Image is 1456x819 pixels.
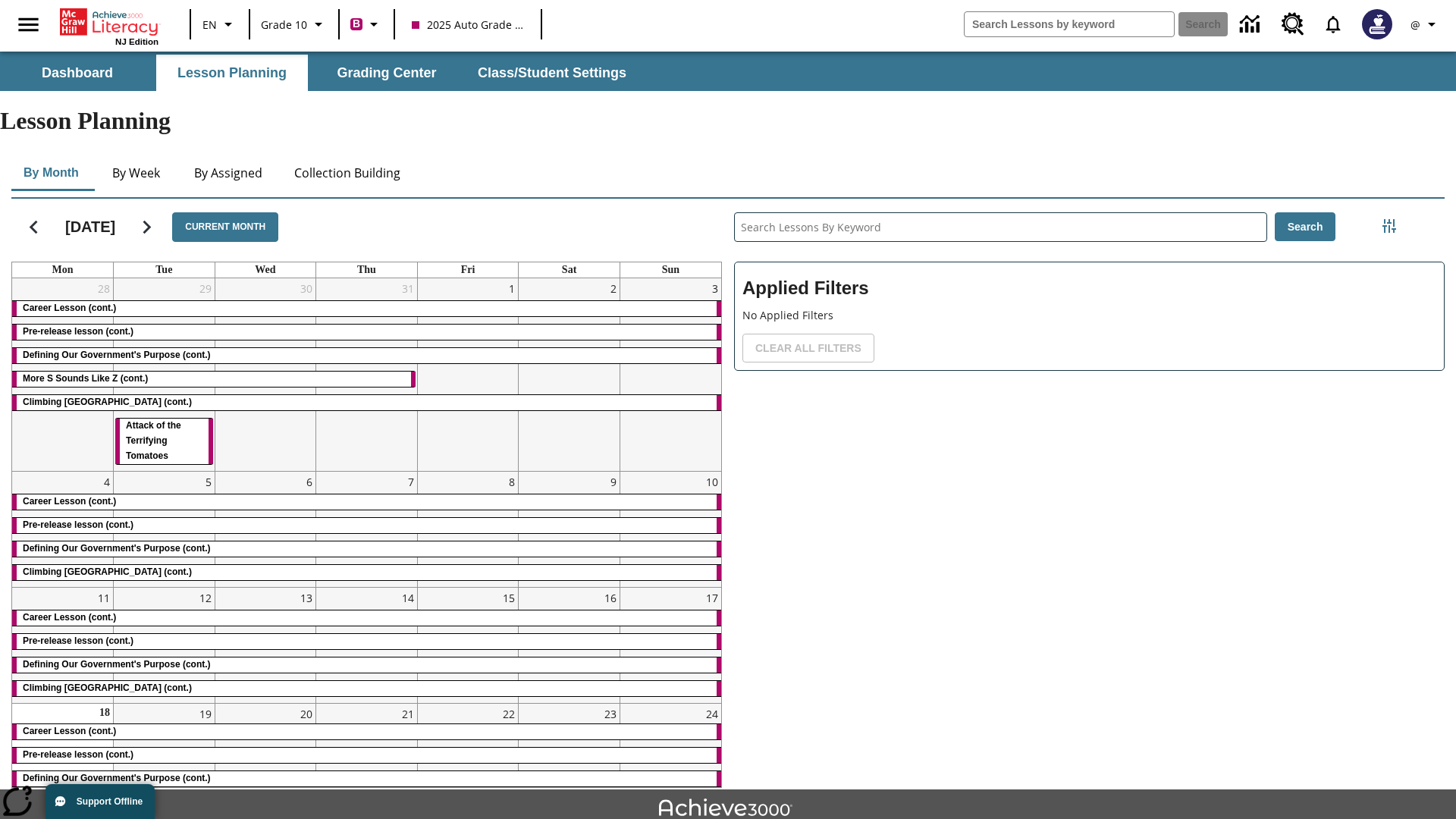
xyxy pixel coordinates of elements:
[466,55,639,91] button: Class/Student Settings
[601,704,620,724] a: August 23, 2025
[12,348,721,363] div: Defining Our Government's Purpose (cont.)
[519,703,620,819] td: August 23, 2025
[215,587,316,703] td: August 13, 2025
[115,419,213,464] div: Attack of the Terrifying Tomatoes
[620,703,721,819] td: August 24, 2025
[417,471,519,587] td: August 8, 2025
[101,472,113,492] a: August 4, 2025
[297,588,315,608] a: August 13, 2025
[1401,11,1450,38] button: Profile/Settings
[742,307,1436,323] p: No Applied Filters
[114,587,215,703] td: August 12, 2025
[12,587,114,703] td: August 11, 2025
[12,372,416,387] div: More S Sounds Like Z (cont.)
[215,278,316,471] td: July 30, 2025
[77,796,143,807] span: Support Offline
[23,659,211,670] span: Defining Our Government's Purpose (cont.)
[1353,5,1401,44] button: Select a new avatar
[519,587,620,703] td: August 16, 2025
[126,420,181,461] span: Attack of the Terrifying Tomatoes
[215,471,316,587] td: August 6, 2025
[399,704,417,724] a: August 21, 2025
[709,278,721,299] a: August 3, 2025
[114,471,215,587] td: August 5, 2025
[99,155,174,191] button: By Week
[1231,4,1272,45] a: Data Center
[12,518,721,533] div: Pre-release lesson (cont.)
[127,208,166,246] button: Next
[311,55,463,91] button: Grading Center
[519,278,620,471] td: August 2, 2025
[23,303,116,313] span: Career Lesson (cont.)
[1362,9,1392,39] img: Avatar
[156,55,308,91] button: Lesson Planning
[735,213,1266,241] input: Search Lessons By Keyword
[60,5,158,46] div: Home
[506,278,518,299] a: August 1, 2025
[23,749,133,760] span: Pre-release lesson (cont.)
[12,494,721,510] div: Career Lesson (cont.)
[12,278,114,471] td: July 28, 2025
[297,704,315,724] a: August 20, 2025
[12,325,721,340] div: Pre-release lesson (cont.)
[23,566,192,577] span: Climbing Mount Tai (cont.)
[49,262,77,278] a: Monday
[6,2,51,47] button: Open side menu
[23,496,116,507] span: Career Lesson (cont.)
[12,610,721,626] div: Career Lesson (cont.)
[303,472,315,492] a: August 6, 2025
[742,270,1436,307] h2: Applied Filters
[196,278,215,299] a: July 29, 2025
[659,262,682,278] a: Sunday
[500,588,518,608] a: August 15, 2025
[196,704,215,724] a: August 19, 2025
[417,587,519,703] td: August 15, 2025
[399,588,417,608] a: August 14, 2025
[23,397,192,407] span: Climbing Mount Tai (cont.)
[601,588,620,608] a: August 16, 2025
[417,278,519,471] td: August 1, 2025
[620,587,721,703] td: August 17, 2025
[12,541,721,557] div: Defining Our Government's Purpose (cont.)
[607,472,620,492] a: August 9, 2025
[1313,5,1353,44] a: Notifications
[417,703,519,819] td: August 22, 2025
[23,519,133,530] span: Pre-release lesson (cont.)
[23,726,116,736] span: Career Lesson (cont.)
[95,588,113,608] a: August 11, 2025
[703,588,721,608] a: August 17, 2025
[354,262,379,278] a: Thursday
[23,682,192,693] span: Climbing Mount Tai (cont.)
[23,635,133,646] span: Pre-release lesson (cont.)
[115,37,158,46] span: NJ Edition
[196,588,215,608] a: August 12, 2025
[261,17,307,33] span: Grade 10
[353,14,360,33] span: B
[412,17,524,33] span: 2025 Auto Grade 10
[215,703,316,819] td: August 20, 2025
[12,395,721,410] div: Climbing Mount Tai (cont.)
[316,703,418,819] td: August 21, 2025
[506,472,518,492] a: August 8, 2025
[519,471,620,587] td: August 9, 2025
[297,278,315,299] a: July 30, 2025
[14,208,53,246] button: Previous
[114,703,215,819] td: August 19, 2025
[1275,212,1336,242] button: Search
[23,326,133,337] span: Pre-release lesson (cont.)
[45,784,155,819] button: Support Offline
[114,278,215,471] td: July 29, 2025
[965,12,1174,36] input: search field
[607,278,620,299] a: August 2, 2025
[399,278,417,299] a: July 31, 2025
[202,472,215,492] a: August 5, 2025
[2,55,153,91] button: Dashboard
[95,278,113,299] a: July 28, 2025
[12,748,721,763] div: Pre-release lesson (cont.)
[703,472,721,492] a: August 10, 2025
[255,11,334,38] button: Grade: Grade 10, Select a grade
[12,771,721,786] div: Defining Our Government's Purpose (cont.)
[559,262,579,278] a: Saturday
[12,724,721,739] div: Career Lesson (cont.)
[620,278,721,471] td: August 3, 2025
